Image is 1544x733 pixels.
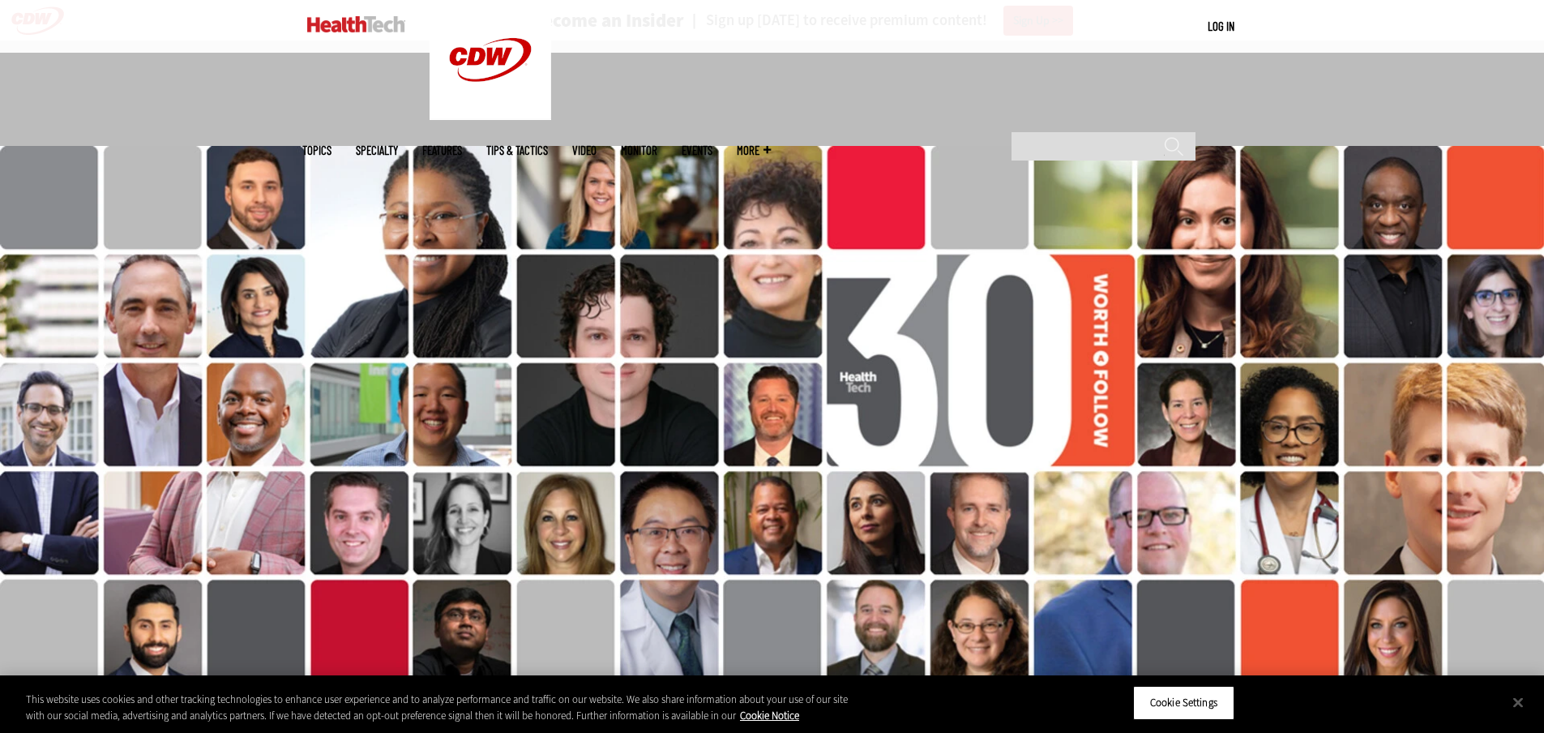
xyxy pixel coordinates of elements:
a: CDW [430,107,551,124]
a: Features [422,144,462,156]
div: This website uses cookies and other tracking technologies to enhance user experience and to analy... [26,692,849,723]
button: Close [1500,684,1536,720]
a: Video [572,144,597,156]
a: Tips & Tactics [486,144,548,156]
span: Specialty [356,144,398,156]
button: Cookie Settings [1133,686,1234,720]
a: More information about your privacy [740,709,799,722]
a: Log in [1208,19,1234,33]
a: MonITor [621,144,657,156]
img: Home [307,16,405,32]
span: Topics [302,144,331,156]
a: Events [682,144,712,156]
div: User menu [1208,18,1234,35]
span: More [737,144,771,156]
